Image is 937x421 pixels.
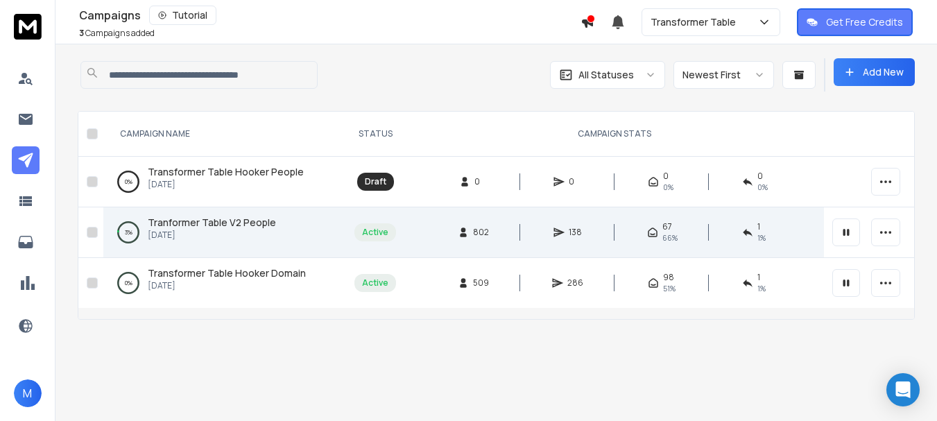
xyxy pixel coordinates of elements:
span: 0 [757,171,763,182]
button: Get Free Credits [797,8,913,36]
span: Tranformer Table V2 People [148,216,276,229]
button: Tutorial [149,6,216,25]
td: 0%Transformer Table Hooker Domain[DATE] [103,258,346,309]
span: 3 [79,27,84,39]
span: 1 [757,221,760,232]
span: 51 % [663,283,676,294]
div: Campaigns [79,6,581,25]
span: 138 [569,227,583,238]
span: 1 % [757,283,766,294]
td: 3%Tranformer Table V2 People[DATE] [103,207,346,258]
span: 802 [473,227,489,238]
span: Transformer Table Hooker People [148,165,304,178]
span: 509 [473,277,489,289]
p: Get Free Credits [826,15,903,29]
span: 66 % [662,232,678,243]
span: 0 [474,176,488,187]
button: M [14,379,42,407]
div: Open Intercom Messenger [886,373,920,406]
span: 0% [757,182,768,193]
div: Active [362,227,388,238]
p: Campaigns added [79,28,155,39]
a: Transformer Table Hooker People [148,165,304,179]
td: 0%Transformer Table Hooker People[DATE] [103,157,346,207]
button: Add New [834,58,915,86]
p: 0 % [125,276,132,290]
span: 1 % [757,232,766,243]
p: 3 % [125,225,132,239]
p: [DATE] [148,280,306,291]
span: 286 [567,277,583,289]
span: 0% [663,182,673,193]
th: CAMPAIGN NAME [103,112,346,157]
span: 1 [757,272,760,283]
p: Transformer Table [651,15,741,29]
p: [DATE] [148,230,276,241]
span: 67 [662,221,672,232]
p: 0 % [125,175,132,189]
a: Transformer Table Hooker Domain [148,266,306,280]
th: STATUS [346,112,404,157]
span: 0 [569,176,583,187]
span: 0 [663,171,669,182]
p: [DATE] [148,179,304,190]
div: Active [362,277,388,289]
a: Tranformer Table V2 People [148,216,276,230]
span: 98 [663,272,674,283]
p: All Statuses [578,68,634,82]
th: CAMPAIGN STATS [404,112,824,157]
button: Newest First [673,61,774,89]
div: Draft [365,176,386,187]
